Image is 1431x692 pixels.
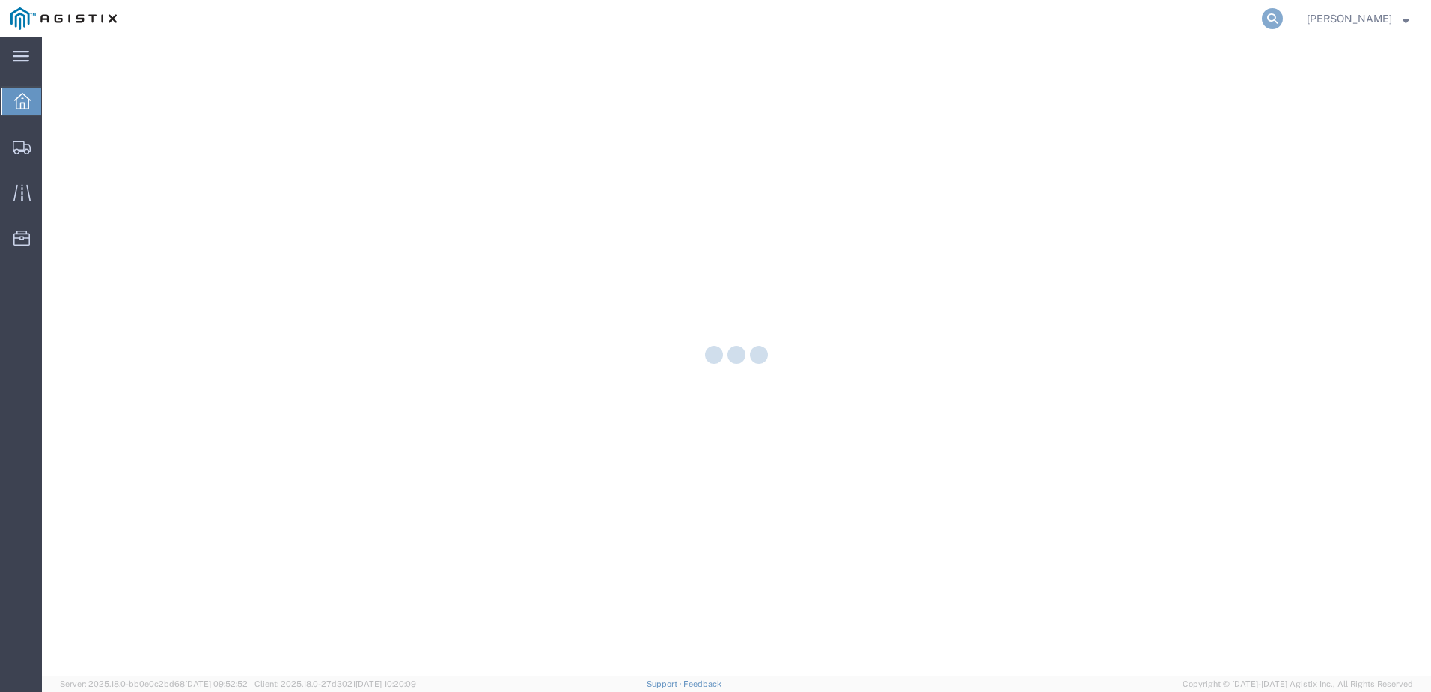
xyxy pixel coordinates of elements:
span: [DATE] 10:20:09 [356,679,416,688]
span: Client: 2025.18.0-27d3021 [254,679,416,688]
span: Copyright © [DATE]-[DATE] Agistix Inc., All Rights Reserved [1183,678,1413,691]
a: Support [647,679,684,688]
span: Server: 2025.18.0-bb0e0c2bd68 [60,679,248,688]
img: logo [10,7,117,30]
a: Feedback [683,679,721,688]
span: Deni Smith [1307,10,1392,27]
span: [DATE] 09:52:52 [185,679,248,688]
button: [PERSON_NAME] [1306,10,1410,28]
